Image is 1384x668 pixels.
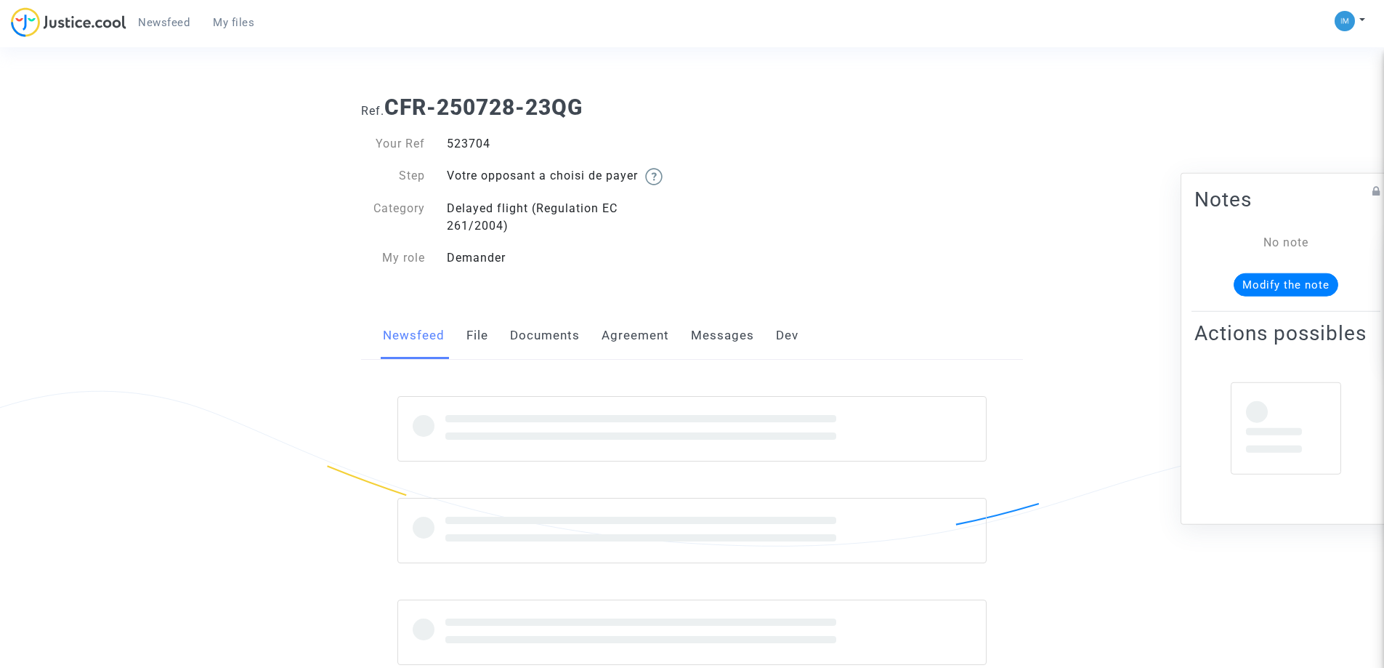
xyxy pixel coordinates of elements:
img: help.svg [645,168,663,185]
h2: Actions possibles [1194,320,1377,345]
h2: Notes [1194,186,1377,212]
a: Agreement [602,312,669,360]
span: My files [213,16,254,29]
a: Messages [691,312,754,360]
div: Your Ref [350,135,436,153]
div: Votre opposant a choisi de payer [436,167,692,185]
img: jc-logo.svg [11,7,126,37]
div: Category [350,200,436,235]
span: Newsfeed [138,16,190,29]
a: File [466,312,488,360]
a: Newsfeed [126,12,201,33]
div: Delayed flight (Regulation EC 261/2004) [436,200,692,235]
div: Demander [436,249,692,267]
a: Dev [776,312,798,360]
img: a105443982b9e25553e3eed4c9f672e7 [1335,11,1355,31]
div: My role [350,249,436,267]
b: CFR-250728-23QG [384,94,583,120]
div: 523704 [436,135,692,153]
span: Ref. [361,104,384,118]
a: My files [201,12,266,33]
div: No note [1216,233,1356,251]
a: Newsfeed [383,312,445,360]
a: Documents [510,312,580,360]
div: Step [350,167,436,185]
button: Modify the note [1234,273,1338,296]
